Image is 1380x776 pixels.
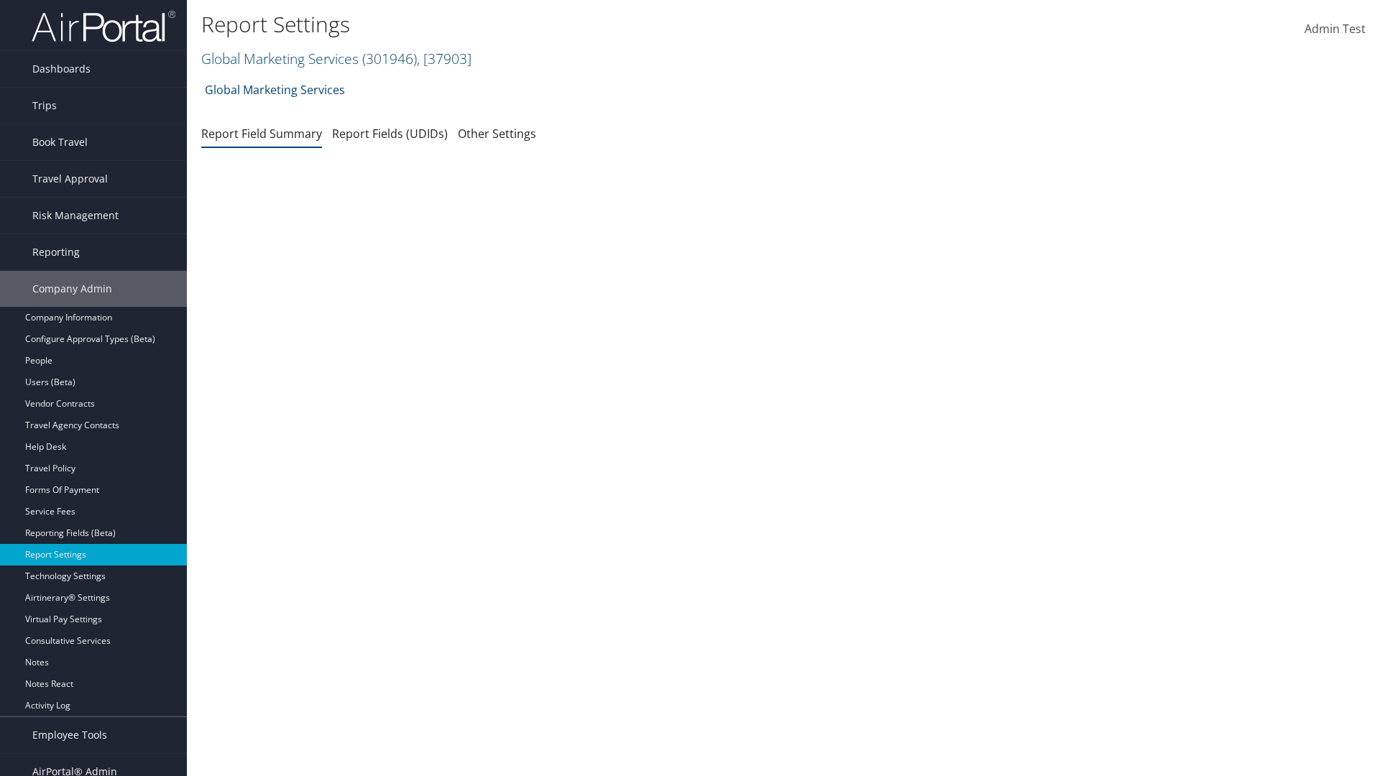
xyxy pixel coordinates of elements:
span: Travel Approval [32,161,108,197]
a: Global Marketing Services [201,49,471,68]
span: Risk Management [32,198,119,234]
a: Report Field Summary [201,126,322,142]
span: Reporting [32,234,80,270]
a: Other Settings [458,126,536,142]
a: Global Marketing Services [205,75,345,104]
span: Admin Test [1305,21,1366,37]
h1: Report Settings [201,9,977,40]
span: Employee Tools [32,717,107,753]
span: Company Admin [32,271,112,307]
span: , [ 37903 ] [417,49,471,68]
span: Book Travel [32,124,88,160]
a: Admin Test [1305,7,1366,52]
span: Dashboards [32,51,91,87]
span: Trips [32,88,57,124]
span: ( 301946 ) [362,49,417,68]
a: Report Fields (UDIDs) [332,126,448,142]
img: airportal-logo.png [32,9,175,43]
